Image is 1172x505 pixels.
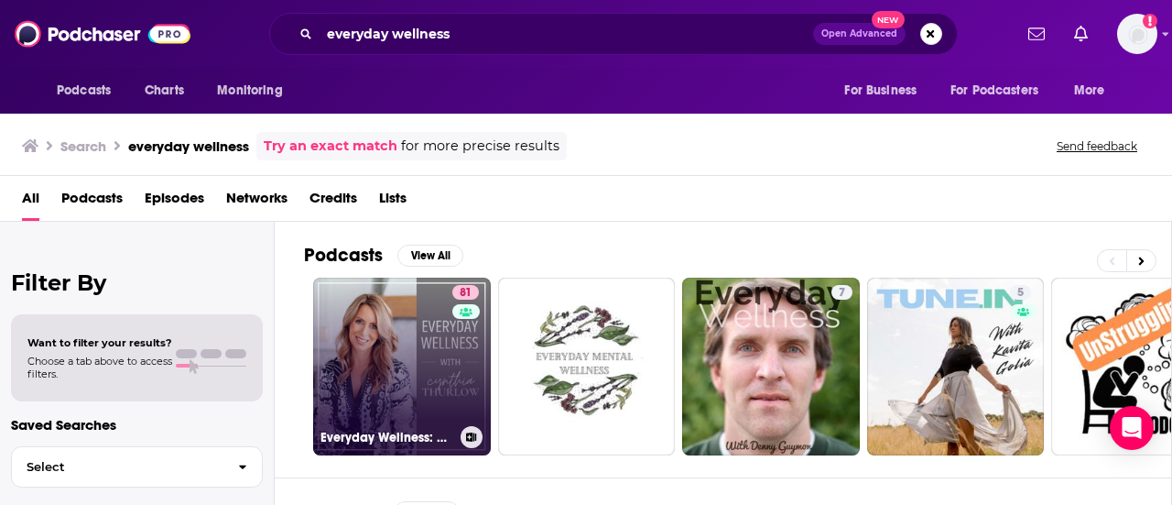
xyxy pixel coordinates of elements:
span: For Podcasters [950,78,1038,104]
span: 5 [1017,284,1024,302]
span: More [1074,78,1105,104]
a: Charts [133,73,195,108]
svg: Add a profile image [1143,14,1157,28]
h3: Everyday Wellness: Midlife Hormones, Health, and Science for Women 35+ [320,430,453,445]
a: 5 [867,278,1045,456]
a: All [22,183,39,221]
a: Podcasts [61,183,123,221]
span: Logged in as mdekoning [1117,14,1157,54]
p: Saved Searches [11,416,263,434]
button: open menu [939,73,1065,108]
span: Charts [145,78,184,104]
div: Search podcasts, credits, & more... [269,13,958,55]
a: 7 [831,285,852,300]
button: Open AdvancedNew [813,23,906,45]
h2: Filter By [11,269,263,296]
span: 7 [839,284,845,302]
span: Podcasts [57,78,111,104]
a: Show notifications dropdown [1067,18,1095,49]
button: open menu [831,73,939,108]
a: Credits [309,183,357,221]
a: 81Everyday Wellness: Midlife Hormones, Health, and Science for Women 35+ [313,278,491,456]
span: Select [12,461,223,473]
span: For Business [844,78,917,104]
button: open menu [44,73,135,108]
h3: everyday wellness [128,137,249,155]
a: Networks [226,183,288,221]
span: Want to filter your results? [27,336,172,349]
span: 81 [460,284,472,302]
span: Monitoring [217,78,282,104]
div: Open Intercom Messenger [1110,406,1154,450]
a: PodcastsView All [304,244,463,267]
button: open menu [204,73,306,108]
a: Try an exact match [264,136,397,157]
img: User Profile [1117,14,1157,54]
a: 81 [452,285,479,300]
button: View All [397,245,463,267]
button: Send feedback [1051,138,1143,154]
h3: Search [60,137,106,155]
input: Search podcasts, credits, & more... [320,19,813,49]
a: Episodes [145,183,204,221]
h2: Podcasts [304,244,383,267]
a: 7 [682,278,860,456]
span: for more precise results [401,136,559,157]
span: Open Advanced [821,29,897,38]
button: open menu [1061,73,1128,108]
button: Select [11,446,263,488]
button: Show profile menu [1117,14,1157,54]
img: Podchaser - Follow, Share and Rate Podcasts [15,16,190,51]
span: New [872,11,905,28]
a: 5 [1010,285,1031,300]
a: Lists [379,183,407,221]
a: Show notifications dropdown [1021,18,1052,49]
span: Choose a tab above to access filters. [27,355,172,380]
